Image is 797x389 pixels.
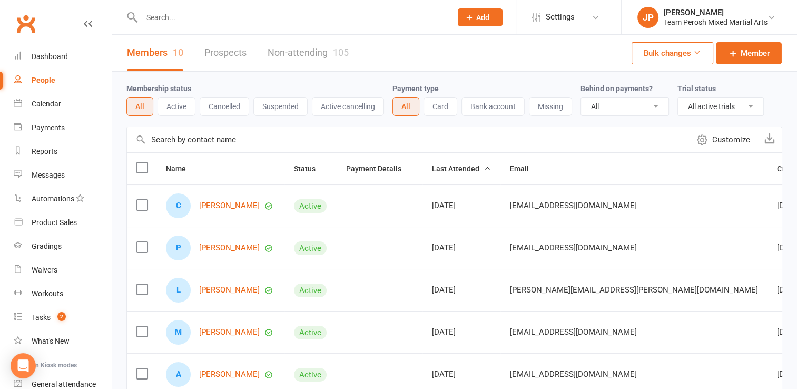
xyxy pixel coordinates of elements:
[294,199,327,213] div: Active
[14,258,111,282] a: Waivers
[677,84,716,93] label: Trial status
[14,92,111,116] a: Calendar
[510,164,540,173] span: Email
[333,47,349,58] div: 105
[461,97,525,116] button: Bank account
[14,235,111,258] a: Gradings
[664,17,768,27] div: Team Perosh Mixed Martial Arts
[126,97,153,116] button: All
[294,164,327,173] span: Status
[127,127,690,152] input: Search by contact name
[432,244,491,252] div: [DATE]
[253,97,308,116] button: Suspended
[173,47,183,58] div: 10
[510,196,637,216] span: [EMAIL_ADDRESS][DOMAIN_NAME]
[199,370,260,379] a: [PERSON_NAME]
[346,162,413,175] button: Payment Details
[632,42,713,64] button: Bulk changes
[14,116,111,140] a: Payments
[458,8,503,26] button: Add
[199,201,260,210] a: [PERSON_NAME]
[32,194,74,203] div: Automations
[510,364,637,384] span: [EMAIL_ADDRESS][DOMAIN_NAME]
[166,278,191,303] div: Luca
[690,127,757,152] button: Customize
[432,328,491,337] div: [DATE]
[294,162,327,175] button: Status
[268,35,349,71] a: Non-attending105
[392,84,439,93] label: Payment type
[166,320,191,345] div: Madeline
[127,35,183,71] a: Members10
[294,284,327,297] div: Active
[166,193,191,218] div: Chimezie
[14,163,111,187] a: Messages
[529,97,572,116] button: Missing
[510,162,540,175] button: Email
[741,47,770,60] span: Member
[166,362,191,387] div: Aria
[32,289,63,298] div: Workouts
[546,5,575,29] span: Settings
[32,123,65,132] div: Payments
[14,211,111,235] a: Product Sales
[580,84,653,93] label: Behind on payments?
[14,140,111,163] a: Reports
[716,42,782,64] a: Member
[476,13,489,22] span: Add
[14,282,111,306] a: Workouts
[32,171,65,179] div: Messages
[32,266,57,274] div: Waivers
[166,236,191,260] div: Penelope
[158,97,195,116] button: Active
[294,241,327,255] div: Active
[294,368,327,382] div: Active
[510,238,637,258] span: [EMAIL_ADDRESS][DOMAIN_NAME]
[14,306,111,329] a: Tasks 2
[32,76,55,84] div: People
[14,69,111,92] a: People
[139,10,444,25] input: Search...
[712,133,750,146] span: Customize
[166,162,198,175] button: Name
[510,280,758,300] span: [PERSON_NAME][EMAIL_ADDRESS][PERSON_NAME][DOMAIN_NAME]
[32,242,62,250] div: Gradings
[432,162,491,175] button: Last Attended
[11,353,36,378] div: Open Intercom Messenger
[637,7,658,28] div: JP
[432,370,491,379] div: [DATE]
[32,337,70,345] div: What's New
[32,380,96,388] div: General attendance
[312,97,384,116] button: Active cancelling
[346,164,413,173] span: Payment Details
[432,201,491,210] div: [DATE]
[14,45,111,69] a: Dashboard
[204,35,247,71] a: Prospects
[432,164,491,173] span: Last Attended
[392,97,419,116] button: All
[32,218,77,227] div: Product Sales
[32,100,61,108] div: Calendar
[294,326,327,339] div: Active
[13,11,39,37] a: Clubworx
[432,286,491,295] div: [DATE]
[14,187,111,211] a: Automations
[664,8,768,17] div: [PERSON_NAME]
[424,97,457,116] button: Card
[14,329,111,353] a: What's New
[199,328,260,337] a: [PERSON_NAME]
[200,97,249,116] button: Cancelled
[32,313,51,322] div: Tasks
[126,84,191,93] label: Membership status
[32,52,68,61] div: Dashboard
[199,244,260,252] a: [PERSON_NAME]
[57,312,66,321] span: 2
[166,164,198,173] span: Name
[199,286,260,295] a: [PERSON_NAME]
[510,322,637,342] span: [EMAIL_ADDRESS][DOMAIN_NAME]
[32,147,57,155] div: Reports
